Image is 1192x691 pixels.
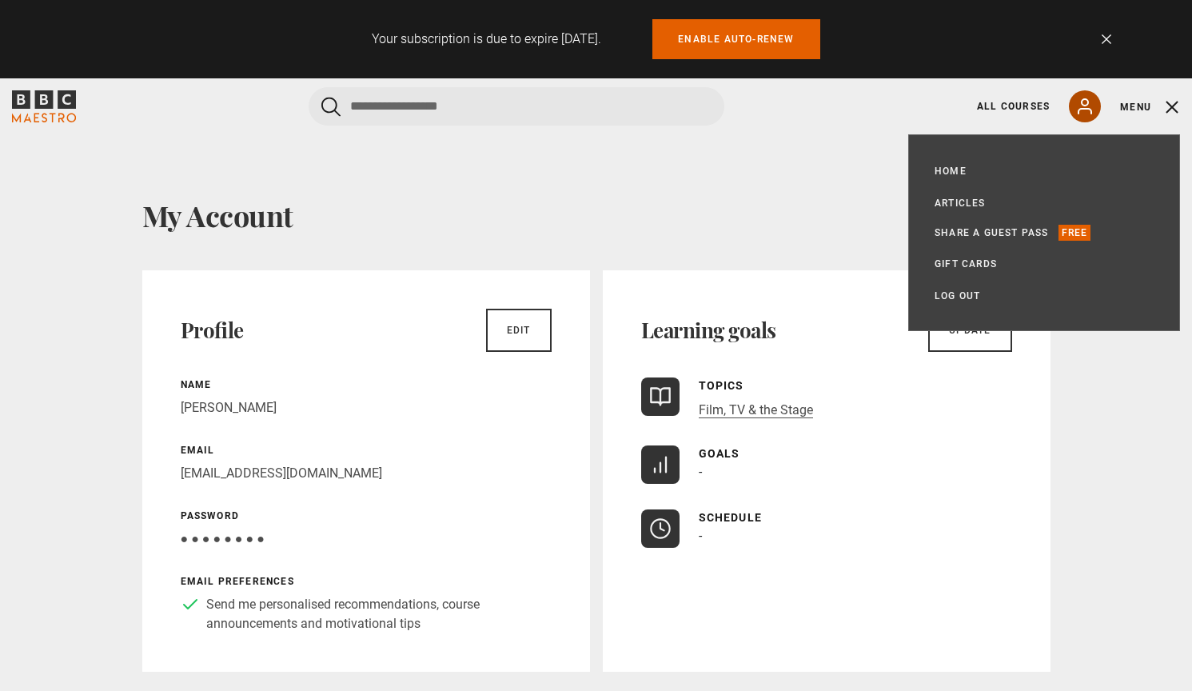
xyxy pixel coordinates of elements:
a: Home [935,163,967,179]
a: Articles [935,195,986,211]
a: Film, TV & the Stage [699,402,813,418]
a: All Courses [977,99,1050,114]
p: Send me personalised recommendations, course announcements and motivational tips [206,595,552,633]
a: Edit [486,309,552,352]
a: Gift Cards [935,256,997,272]
p: Schedule [699,509,763,526]
svg: BBC Maestro [12,90,76,122]
a: Log out [935,288,980,304]
a: Share a guest pass [935,225,1049,241]
p: Goals [699,445,740,462]
p: Password [181,509,552,523]
span: - [699,528,702,543]
p: Topics [699,377,813,394]
h2: Learning goals [641,318,776,343]
a: Enable auto-renew [652,19,819,59]
h1: My Account [142,198,1050,232]
p: Free [1058,225,1091,241]
p: [EMAIL_ADDRESS][DOMAIN_NAME] [181,464,552,483]
p: [PERSON_NAME] [181,398,552,417]
p: Email preferences [181,574,552,589]
p: Name [181,377,552,392]
span: - [699,464,702,479]
button: Submit the search query [321,97,341,117]
input: Search [309,87,724,126]
p: Email [181,443,552,457]
h2: Profile [181,318,244,343]
p: Your subscription is due to expire [DATE]. [372,30,601,49]
button: Toggle navigation [1120,99,1180,115]
span: ● ● ● ● ● ● ● ● [181,531,265,546]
